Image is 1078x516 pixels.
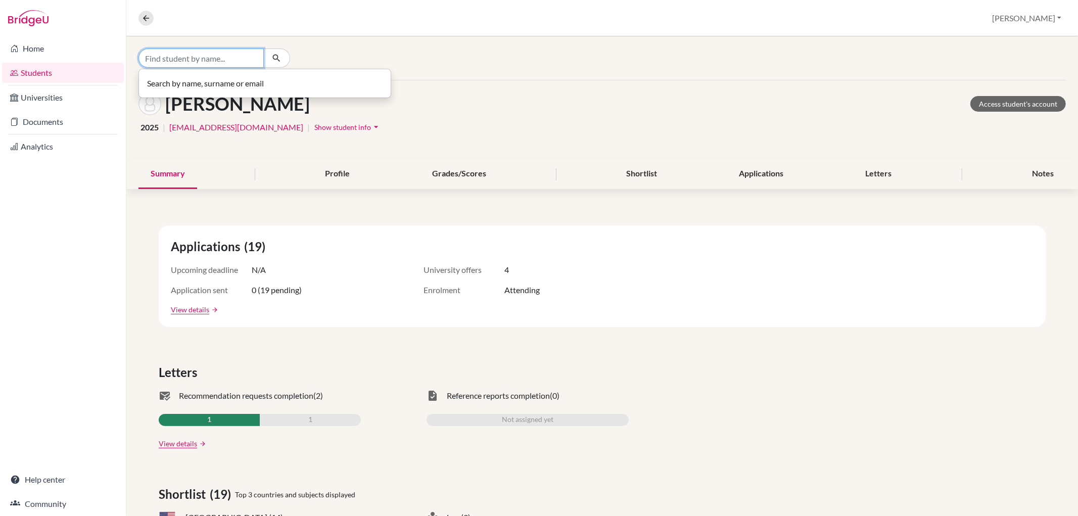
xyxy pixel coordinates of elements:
span: 1 [207,414,211,426]
span: (19) [210,485,235,503]
a: Analytics [2,136,124,157]
a: Home [2,38,124,59]
div: Notes [1020,159,1066,189]
span: Shortlist [159,485,210,503]
span: Application sent [171,284,252,296]
a: View details [171,304,209,315]
span: 0 (19 pending) [252,284,302,296]
span: | [163,121,165,133]
span: task [427,390,439,402]
i: arrow_drop_down [371,122,381,132]
div: Summary [138,159,197,189]
span: mark_email_read [159,390,171,402]
span: Reference reports completion [447,390,550,402]
span: (2) [313,390,323,402]
span: Enrolment [424,284,504,296]
span: 2025 [140,121,159,133]
div: Letters [854,159,904,189]
a: Universities [2,87,124,108]
span: University offers [424,264,504,276]
span: (0) [550,390,559,402]
h1: [PERSON_NAME] [165,93,310,115]
a: Community [2,494,124,514]
span: Recommendation requests completion [179,390,313,402]
span: N/A [252,264,266,276]
a: Students [2,63,124,83]
span: Attending [504,284,540,296]
div: Shortlist [614,159,669,189]
span: Upcoming deadline [171,264,252,276]
span: Letters [159,363,201,382]
span: (19) [244,238,269,256]
a: [EMAIL_ADDRESS][DOMAIN_NAME] [169,121,303,133]
div: Applications [727,159,795,189]
a: Help center [2,470,124,490]
span: 1 [308,414,312,426]
button: Show student infoarrow_drop_down [314,119,382,135]
div: Grades/Scores [420,159,498,189]
a: Access student's account [970,96,1066,112]
a: Documents [2,112,124,132]
a: arrow_forward [197,440,206,447]
span: Show student info [314,123,371,131]
span: | [307,121,310,133]
span: 4 [504,264,509,276]
a: arrow_forward [209,306,218,313]
span: Not assigned yet [502,414,553,426]
img: Andrew Wang's avatar [138,92,161,115]
div: Profile [313,159,362,189]
img: Bridge-U [8,10,49,26]
span: Top 3 countries and subjects displayed [235,489,355,500]
a: View details [159,438,197,449]
span: Applications [171,238,244,256]
p: Search by name, surname or email [147,77,383,89]
input: Find student by name... [138,49,264,68]
button: [PERSON_NAME] [988,9,1066,28]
